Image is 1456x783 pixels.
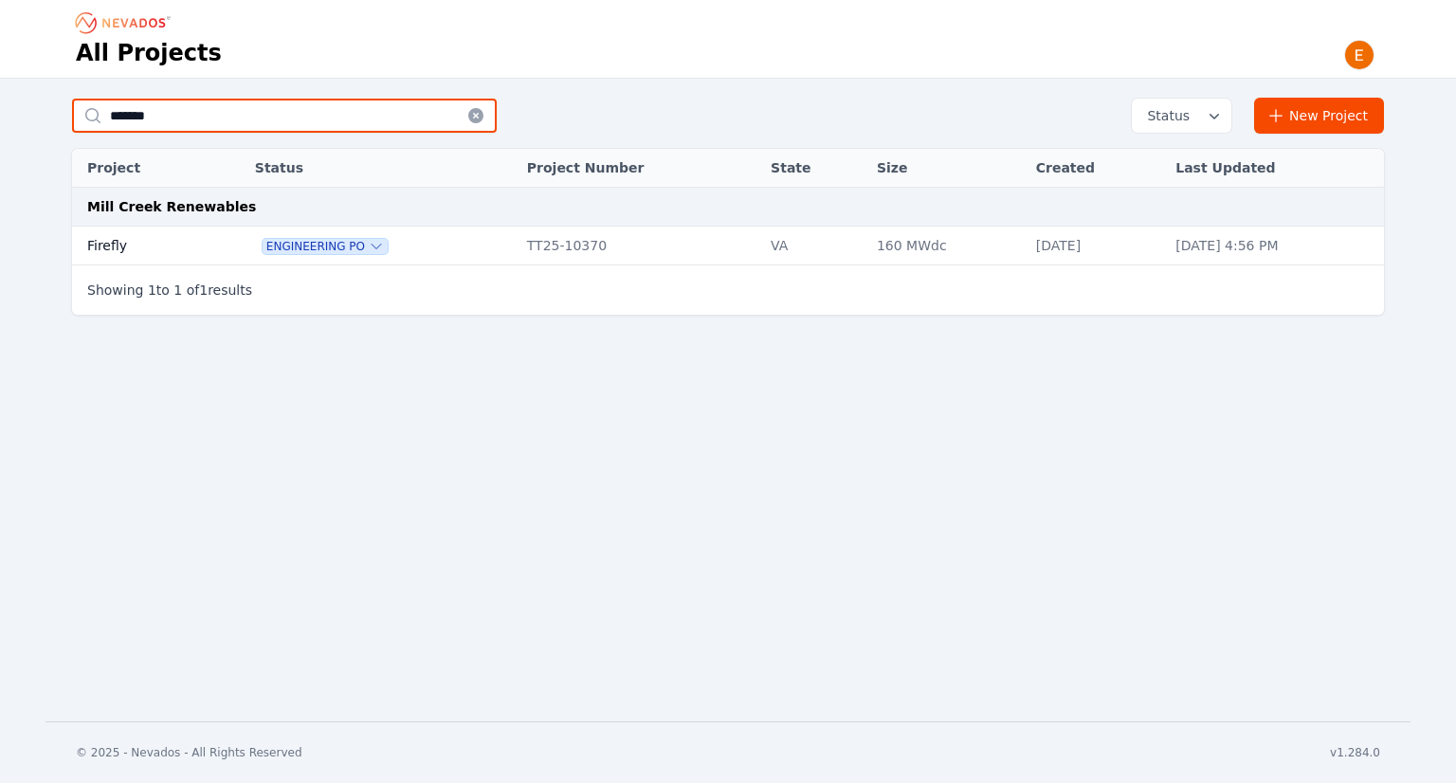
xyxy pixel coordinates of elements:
span: 1 [148,282,156,298]
th: Status [246,149,518,188]
th: Project Number [518,149,761,188]
tr: FireflyEngineering POTT25-10370VA160 MWdc[DATE][DATE] 4:56 PM [72,227,1384,265]
td: [DATE] [1027,227,1167,265]
div: v1.284.0 [1330,745,1380,760]
td: [DATE] 4:56 PM [1166,227,1384,265]
a: New Project [1254,98,1384,134]
span: 1 [199,282,208,298]
h1: All Projects [76,38,222,68]
th: State [761,149,867,188]
td: 160 MWdc [867,227,1027,265]
th: Project [72,149,211,188]
button: Status [1132,99,1231,133]
td: VA [761,227,867,265]
td: Firefly [72,227,211,265]
td: TT25-10370 [518,227,761,265]
img: Emily Walker [1344,40,1374,70]
div: © 2025 - Nevados - All Rights Reserved [76,745,302,760]
span: Status [1139,106,1190,125]
nav: Breadcrumb [76,8,176,38]
button: Engineering PO [263,239,388,254]
p: Showing to of results [87,281,252,300]
td: Mill Creek Renewables [72,188,1384,227]
span: 1 [173,282,182,298]
th: Size [867,149,1027,188]
th: Created [1027,149,1167,188]
th: Last Updated [1166,149,1384,188]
